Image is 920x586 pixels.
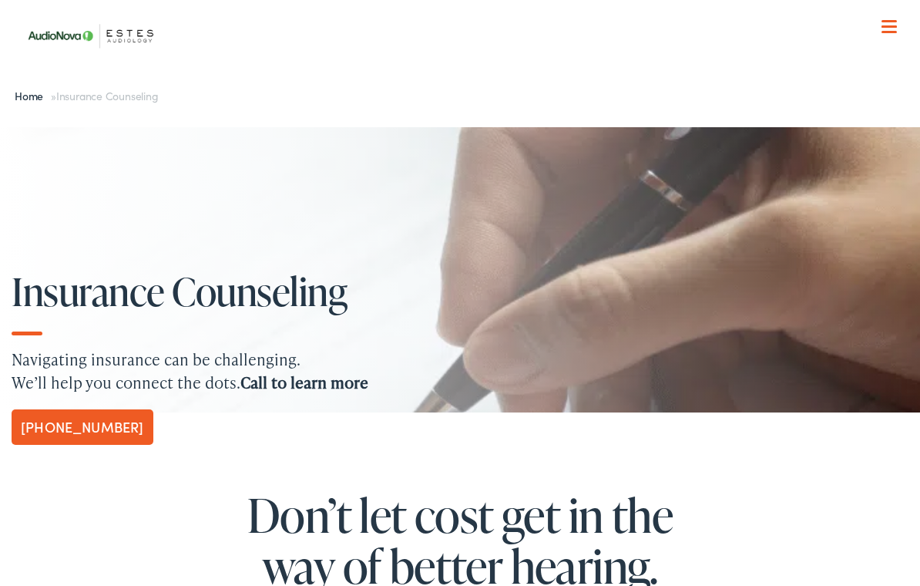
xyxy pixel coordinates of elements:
a: What We Offer [30,62,902,109]
p: Navigating insurance can be challenging. We’ll help you connect the dots. [12,348,920,394]
span: Insurance Counseling [56,88,159,103]
strong: Call to learn more [240,372,368,393]
a: [PHONE_NUMBER] [12,409,153,445]
a: Home [15,88,51,103]
h1: Insurance Counseling [12,270,920,312]
span: » [15,88,159,103]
